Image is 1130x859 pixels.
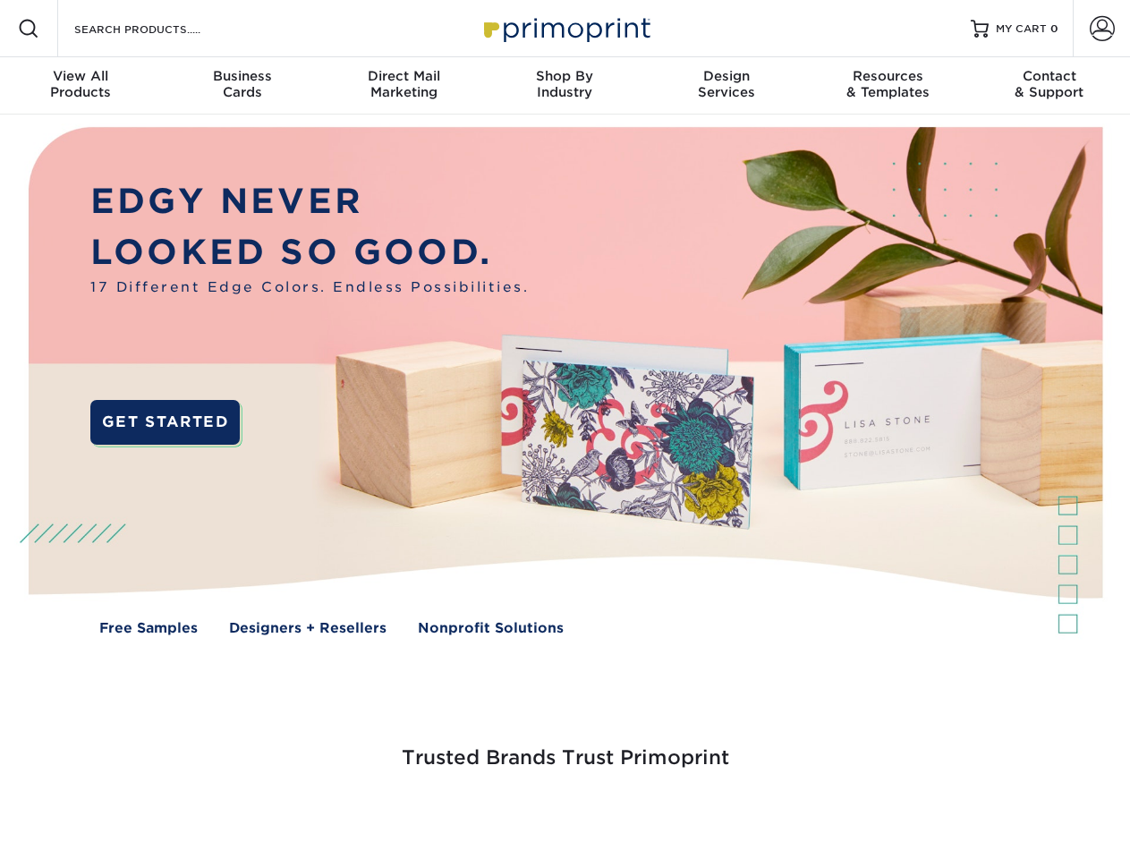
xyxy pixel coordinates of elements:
img: Google [456,816,457,817]
p: LOOKED SO GOOD. [90,227,529,278]
a: DesignServices [646,57,807,115]
span: MY CART [996,21,1047,37]
span: Resources [807,68,968,84]
a: Free Samples [99,618,198,639]
div: Industry [484,68,645,100]
h3: Trusted Brands Trust Primoprint [42,703,1089,791]
span: Contact [969,68,1130,84]
div: & Support [969,68,1130,100]
a: Resources& Templates [807,57,968,115]
img: Freeform [268,816,269,817]
span: 17 Different Edge Colors. Endless Possibilities. [90,277,529,298]
a: Shop ByIndustry [484,57,645,115]
img: Mini [626,816,627,817]
div: Marketing [323,68,484,100]
p: EDGY NEVER [90,176,529,227]
a: Contact& Support [969,57,1130,115]
span: Direct Mail [323,68,484,84]
img: Goodwill [966,816,967,817]
a: Nonprofit Solutions [418,618,564,639]
div: & Templates [807,68,968,100]
img: Primoprint [476,9,655,47]
a: GET STARTED [90,400,240,445]
img: Amazon [796,816,797,817]
a: Direct MailMarketing [323,57,484,115]
img: Smoothie King [130,816,131,817]
div: Services [646,68,807,100]
div: Cards [161,68,322,100]
input: SEARCH PRODUCTS..... [72,18,247,39]
span: Business [161,68,322,84]
span: Design [646,68,807,84]
span: 0 [1050,22,1058,35]
a: Designers + Resellers [229,618,387,639]
a: BusinessCards [161,57,322,115]
span: Shop By [484,68,645,84]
